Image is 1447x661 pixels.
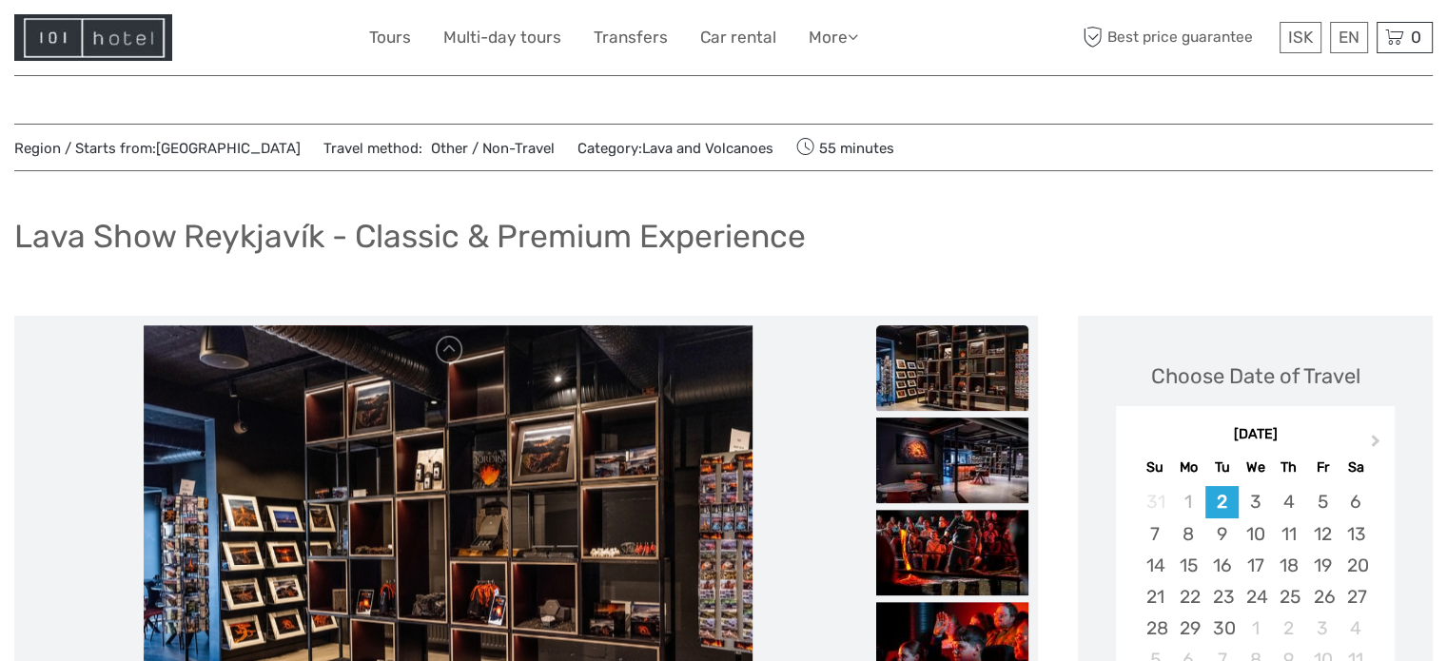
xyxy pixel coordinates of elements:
div: Choose Saturday, September 13th, 2025 [1339,518,1373,550]
div: Choose Monday, September 22nd, 2025 [1172,581,1205,612]
img: Hotel Information [14,14,172,61]
div: Choose Monday, September 15th, 2025 [1172,550,1205,581]
span: 0 [1408,28,1424,47]
div: Choose Thursday, September 4th, 2025 [1272,486,1305,517]
span: 55 minutes [796,134,894,161]
div: Choose Tuesday, September 30th, 2025 [1205,612,1239,644]
div: Not available Monday, September 1st, 2025 [1172,486,1205,517]
a: Car rental [700,24,776,51]
div: Choose Sunday, September 7th, 2025 [1138,518,1171,550]
div: Su [1138,455,1171,480]
img: 4fe312cc8ceb49898b33f98772983a44_slider_thumbnail.jpeg [876,510,1028,595]
button: Open LiveChat chat widget [219,29,242,52]
div: Choose Wednesday, September 17th, 2025 [1239,550,1272,581]
span: ISK [1288,28,1313,47]
div: Tu [1205,455,1239,480]
div: Mo [1172,455,1205,480]
a: More [809,24,858,51]
div: Choose Sunday, September 14th, 2025 [1138,550,1171,581]
div: Choose Wednesday, September 10th, 2025 [1239,518,1272,550]
div: Choose Tuesday, September 2nd, 2025 [1205,486,1239,517]
div: [DATE] [1116,425,1395,445]
div: Not available Sunday, August 31st, 2025 [1138,486,1171,517]
a: Lava and Volcanoes [642,140,773,157]
span: Travel method: [323,134,555,161]
div: Choose Saturday, September 27th, 2025 [1339,581,1373,612]
div: We [1239,455,1272,480]
div: Choose Sunday, September 21st, 2025 [1138,581,1171,612]
a: Transfers [594,24,668,51]
div: Choose Wednesday, September 3rd, 2025 [1239,486,1272,517]
a: Multi-day tours [443,24,561,51]
button: Next Month [1362,430,1393,460]
div: Choose Friday, September 12th, 2025 [1305,518,1339,550]
div: Choose Tuesday, September 16th, 2025 [1205,550,1239,581]
div: Choose Friday, September 5th, 2025 [1305,486,1339,517]
img: 71bda904ea5343b8b47f1c6a1c25dfab_slider_thumbnail.jpeg [876,325,1028,411]
a: Other / Non-Travel [422,140,555,157]
div: Choose Tuesday, September 23rd, 2025 [1205,581,1239,612]
span: Region / Starts from: [14,139,301,159]
div: Choose Sunday, September 28th, 2025 [1138,612,1171,644]
div: Choose Thursday, October 2nd, 2025 [1272,612,1305,644]
p: We're away right now. Please check back later! [27,33,215,49]
span: Category: [577,139,773,159]
div: Choose Friday, September 26th, 2025 [1305,581,1339,612]
img: cae009f7b7a44d608b0d4304d0e53367_slider_thumbnail.jpeg [876,418,1028,503]
div: EN [1330,22,1368,53]
div: Choose Thursday, September 18th, 2025 [1272,550,1305,581]
a: Tours [369,24,411,51]
div: Fr [1305,455,1339,480]
div: Choose Wednesday, October 1st, 2025 [1239,612,1272,644]
div: Choose Thursday, September 25th, 2025 [1272,581,1305,612]
div: Choose Tuesday, September 9th, 2025 [1205,518,1239,550]
div: Choose Monday, September 8th, 2025 [1172,518,1205,550]
div: Choose Friday, October 3rd, 2025 [1305,612,1339,644]
div: Choose Date of Travel [1151,361,1360,391]
div: Choose Thursday, September 11th, 2025 [1272,518,1305,550]
h1: Lava Show Reykjavík - Classic & Premium Experience [14,217,806,256]
div: Choose Friday, September 19th, 2025 [1305,550,1339,581]
div: Choose Saturday, September 20th, 2025 [1339,550,1373,581]
div: Choose Saturday, September 6th, 2025 [1339,486,1373,517]
div: Choose Wednesday, September 24th, 2025 [1239,581,1272,612]
a: [GEOGRAPHIC_DATA] [156,140,301,157]
div: Sa [1339,455,1373,480]
div: Choose Monday, September 29th, 2025 [1172,612,1205,644]
span: Best price guarantee [1078,22,1275,53]
div: Choose Saturday, October 4th, 2025 [1339,612,1373,644]
div: Th [1272,455,1305,480]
